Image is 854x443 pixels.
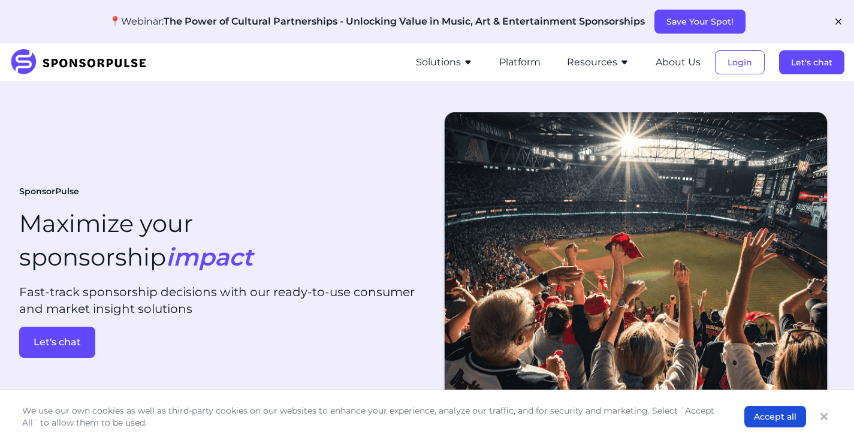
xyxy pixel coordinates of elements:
[19,186,79,198] span: SponsorPulse
[656,55,701,70] button: About Us
[22,405,720,429] p: We use our own cookies as well as third-party cookies on our websites to enhance your experience,...
[656,57,701,68] a: About Us
[654,16,746,27] a: Save Your Spot!
[499,57,541,68] a: Platform
[744,406,806,427] button: Accept all
[654,10,746,34] button: Save Your Spot!
[166,242,253,272] i: impact
[19,284,418,317] p: Fast-track sponsorship decisions with our ready-to-use consumer and market insight solutions
[499,55,541,70] button: Platform
[19,207,253,274] h1: Maximize your sponsorship
[816,408,832,425] button: Close
[164,16,645,27] span: The Power of Cultural Partnerships - Unlocking Value in Music, Art & Entertainment Sponsorships
[19,327,95,358] button: Let's chat
[779,50,844,74] button: Let's chat
[567,55,629,70] button: Resources
[779,57,844,68] a: Let's chat
[416,55,473,70] button: Solutions
[109,14,645,29] p: 📍Webinar:
[715,57,765,68] a: Login
[715,50,765,74] button: Login
[19,327,418,358] a: Let's chat
[10,49,155,76] img: SponsorPulse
